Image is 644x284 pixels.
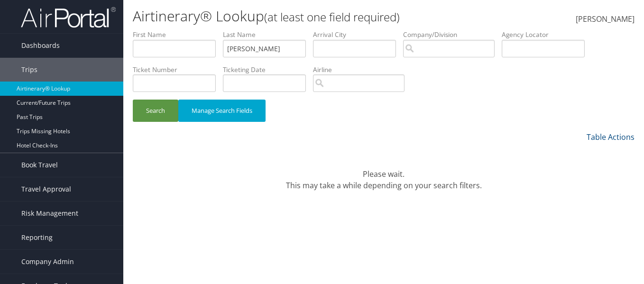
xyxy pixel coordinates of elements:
span: Company Admin [21,250,74,274]
span: Risk Management [21,202,78,225]
a: [PERSON_NAME] [576,5,635,34]
label: Ticket Number [133,65,223,74]
button: Manage Search Fields [178,100,266,122]
label: Arrival City [313,30,403,39]
span: Travel Approval [21,177,71,201]
small: (at least one field required) [264,9,400,25]
div: Please wait. This may take a while depending on your search filters. [133,157,635,191]
label: Airline [313,65,412,74]
span: [PERSON_NAME] [576,14,635,24]
span: Reporting [21,226,53,249]
a: Table Actions [587,132,635,142]
span: Dashboards [21,34,60,57]
label: Ticketing Date [223,65,313,74]
label: Last Name [223,30,313,39]
label: Company/Division [403,30,502,39]
span: Trips [21,58,37,82]
span: Book Travel [21,153,58,177]
button: Search [133,100,178,122]
label: First Name [133,30,223,39]
h1: Airtinerary® Lookup [133,6,467,26]
label: Agency Locator [502,30,592,39]
img: airportal-logo.png [21,6,116,28]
